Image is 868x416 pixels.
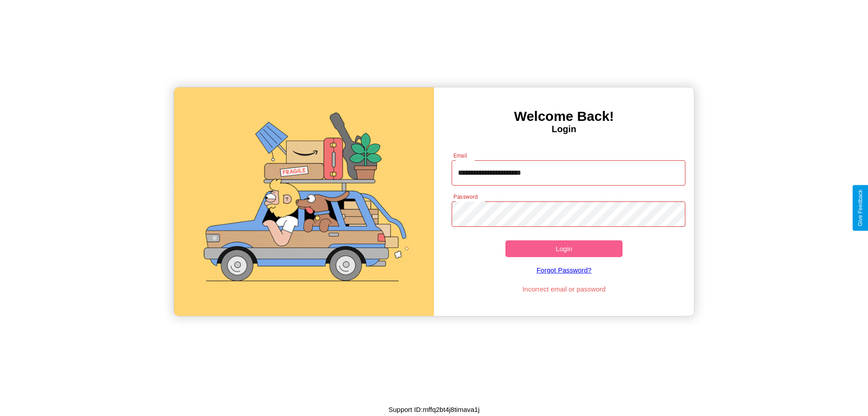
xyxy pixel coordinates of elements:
h4: Login [434,124,694,134]
label: Email [453,152,467,159]
p: Support ID: mffq2bt4j8timava1j [388,403,480,416]
img: gif [174,87,434,316]
h3: Welcome Back! [434,109,694,124]
div: Give Feedback [857,190,863,226]
button: Login [505,240,623,257]
p: Incorrect email or password [447,283,681,295]
label: Password [453,193,477,201]
a: Forgot Password? [447,257,681,283]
